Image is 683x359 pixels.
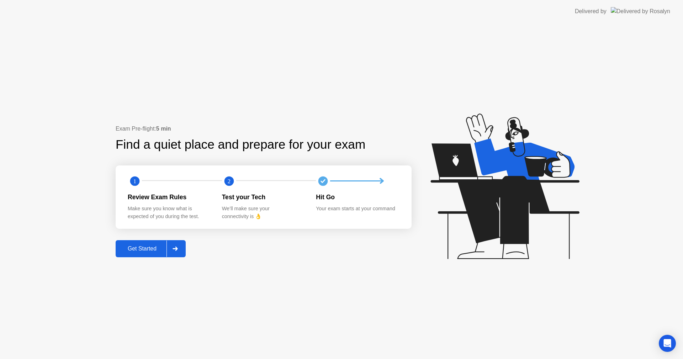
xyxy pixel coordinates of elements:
div: Open Intercom Messenger [659,335,676,352]
div: Delivered by [575,7,607,16]
div: Get Started [118,246,166,252]
button: Get Started [116,240,186,257]
div: Review Exam Rules [128,192,211,202]
div: Find a quiet place and prepare for your exam [116,135,366,154]
text: 2 [228,178,231,184]
div: We’ll make sure your connectivity is 👌 [222,205,305,220]
img: Delivered by Rosalyn [611,7,670,15]
div: Exam Pre-flight: [116,125,412,133]
div: Hit Go [316,192,399,202]
div: Test your Tech [222,192,305,202]
text: 1 [133,178,136,184]
div: Your exam starts at your command [316,205,399,213]
div: Make sure you know what is expected of you during the test. [128,205,211,220]
b: 5 min [156,126,171,132]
